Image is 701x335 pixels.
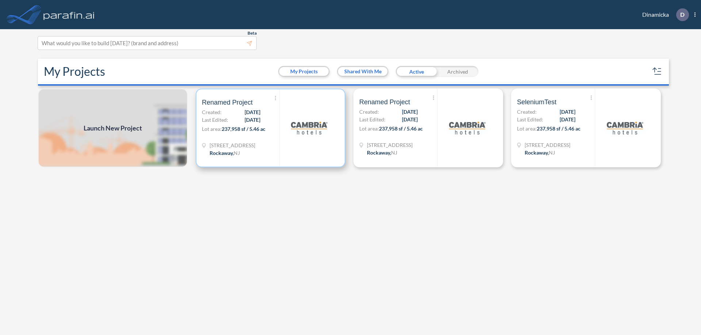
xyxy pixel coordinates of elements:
[38,89,188,167] img: add
[560,116,575,123] span: [DATE]
[437,66,478,77] div: Archived
[525,149,555,156] div: Rockaway, NJ
[44,65,105,78] h2: My Projects
[245,108,260,116] span: [DATE]
[379,125,423,132] span: 237,958 sf / 5.46 ac
[402,116,418,123] span: [DATE]
[291,110,327,146] img: logo
[517,116,543,123] span: Last Edited:
[391,149,397,156] span: NJ
[680,11,685,18] p: D
[210,150,234,156] span: Rockaway ,
[549,149,555,156] span: NJ
[402,108,418,116] span: [DATE]
[359,98,410,106] span: Renamed Project
[359,108,379,116] span: Created:
[367,149,391,156] span: Rockaway ,
[525,149,549,156] span: Rockaway ,
[338,67,387,76] button: Shared With Me
[367,141,413,149] span: 321 Mt Hope Ave
[248,30,257,36] span: Beta
[631,8,696,21] div: Dinamicka
[537,125,581,132] span: 237,958 sf / 5.46 ac
[517,108,537,116] span: Created:
[210,149,240,157] div: Rockaway, NJ
[202,98,253,107] span: Renamed Project
[202,126,222,132] span: Lot area:
[449,110,486,146] img: logo
[651,66,663,77] button: sort
[359,116,386,123] span: Last Edited:
[202,116,228,124] span: Last Edited:
[279,67,329,76] button: My Projects
[234,150,240,156] span: NJ
[525,141,570,149] span: 321 Mt Hope Ave
[222,126,265,132] span: 237,958 sf / 5.46 ac
[367,149,397,156] div: Rockaway, NJ
[38,89,188,167] a: Launch New Project
[210,141,255,149] span: 321 Mt Hope Ave
[560,108,575,116] span: [DATE]
[42,7,96,22] img: logo
[202,108,222,116] span: Created:
[396,66,437,77] div: Active
[359,125,379,132] span: Lot area:
[84,123,142,133] span: Launch New Project
[517,98,556,106] span: SeleniumTest
[607,110,643,146] img: logo
[245,116,260,124] span: [DATE]
[517,125,537,132] span: Lot area:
